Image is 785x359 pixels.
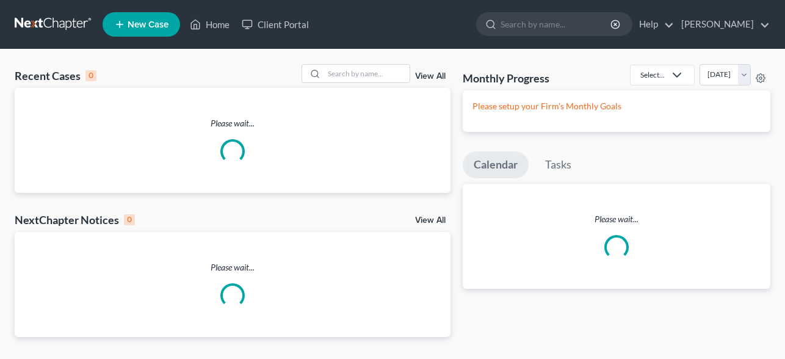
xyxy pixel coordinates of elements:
a: Home [184,13,236,35]
input: Search by name... [324,65,410,82]
a: View All [415,72,446,81]
div: NextChapter Notices [15,212,135,227]
a: Calendar [463,151,529,178]
a: Client Portal [236,13,315,35]
div: 0 [85,70,96,81]
p: Please setup your Firm's Monthly Goals [472,100,761,112]
input: Search by name... [501,13,612,35]
p: Please wait... [463,213,770,225]
div: Select... [640,70,665,80]
span: New Case [128,20,168,29]
h3: Monthly Progress [463,71,549,85]
a: Tasks [534,151,582,178]
a: View All [415,216,446,225]
div: 0 [124,214,135,225]
p: Please wait... [15,117,450,129]
a: [PERSON_NAME] [675,13,770,35]
p: Please wait... [15,261,450,274]
a: Help [633,13,674,35]
div: Recent Cases [15,68,96,83]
